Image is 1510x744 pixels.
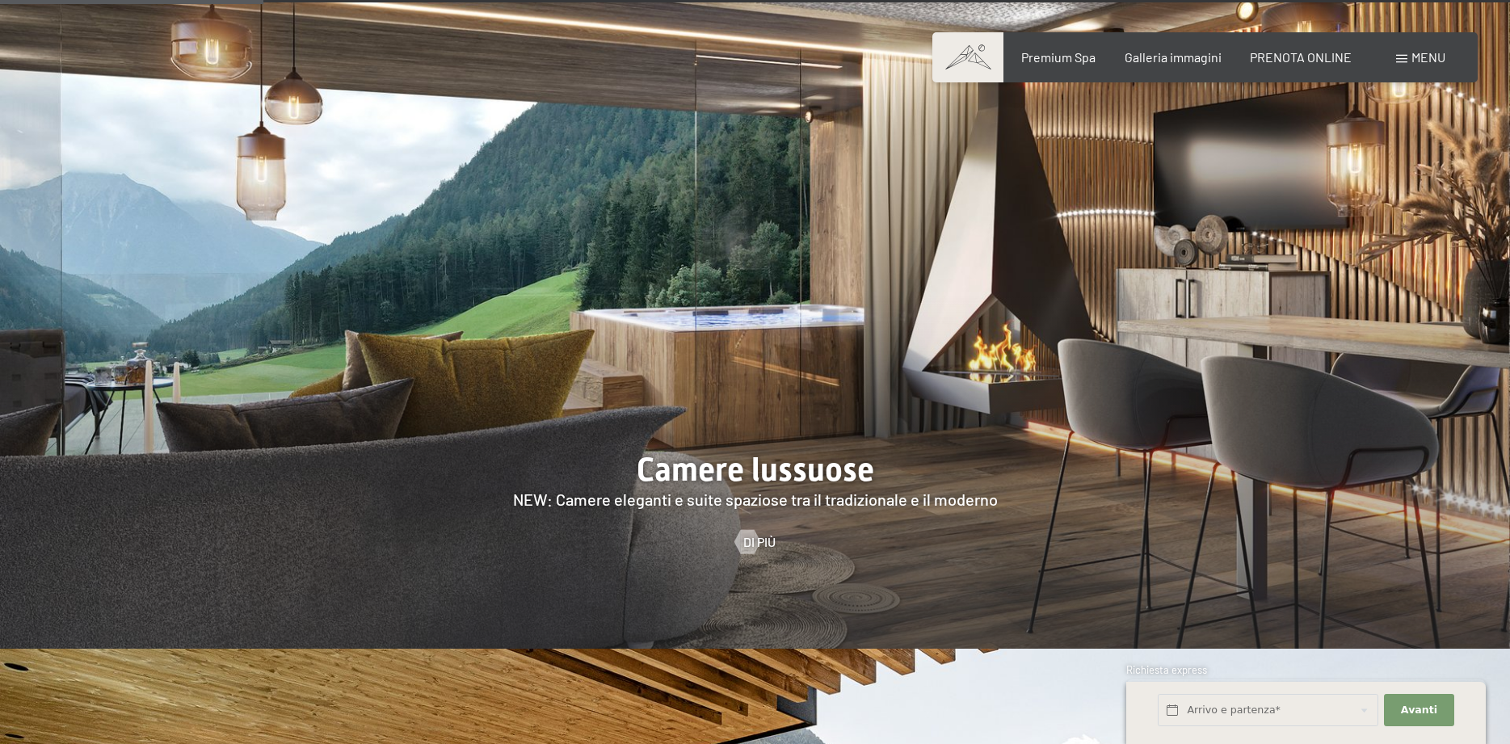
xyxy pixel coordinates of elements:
a: Premium Spa [1021,49,1096,65]
span: Avanti [1401,703,1437,717]
a: Di più [735,533,776,551]
a: PRENOTA ONLINE [1250,49,1352,65]
span: Di più [743,533,776,551]
span: Menu [1411,49,1445,65]
a: Galleria immagini [1125,49,1222,65]
span: Richiesta express [1126,663,1207,676]
button: Avanti [1384,694,1453,727]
